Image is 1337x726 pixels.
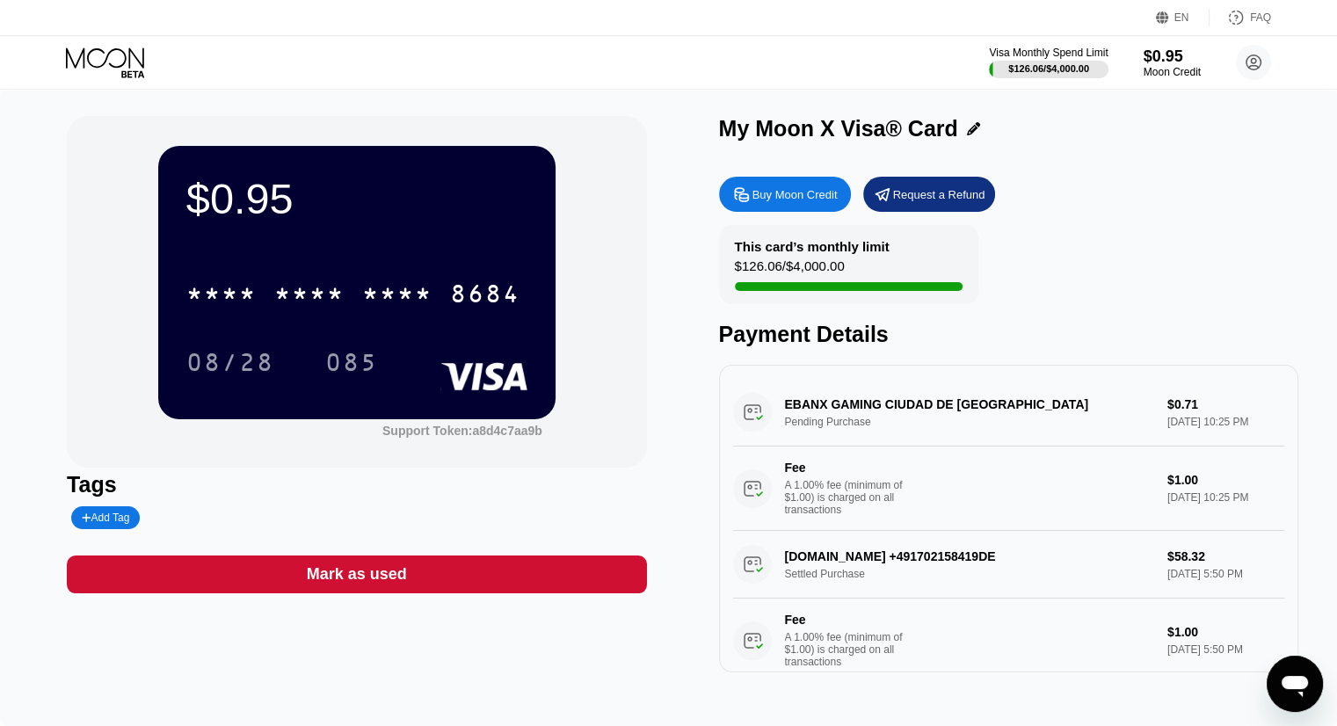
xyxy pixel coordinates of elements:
[82,512,129,524] div: Add Tag
[325,351,378,379] div: 085
[1167,643,1284,656] div: [DATE] 5:50 PM
[863,177,995,212] div: Request a Refund
[733,446,1284,531] div: FeeA 1.00% fee (minimum of $1.00) is charged on all transactions$1.00[DATE] 10:25 PM
[989,47,1108,78] div: Visa Monthly Spend Limit$126.06/$4,000.00
[450,282,520,310] div: 8684
[71,506,140,529] div: Add Tag
[1167,473,1284,487] div: $1.00
[186,351,274,379] div: 08/28
[1174,11,1189,24] div: EN
[1008,63,1089,74] div: $126.06 / $4,000.00
[1167,625,1284,639] div: $1.00
[67,555,646,593] div: Mark as used
[735,258,845,282] div: $126.06 / $4,000.00
[1167,491,1284,504] div: [DATE] 10:25 PM
[1267,656,1323,712] iframe: Button to launch messaging window
[1144,47,1201,78] div: $0.95Moon Credit
[1144,47,1201,66] div: $0.95
[1210,9,1271,26] div: FAQ
[382,424,542,438] div: Support Token: a8d4c7aa9b
[312,340,391,384] div: 085
[785,479,917,516] div: A 1.00% fee (minimum of $1.00) is charged on all transactions
[186,174,527,223] div: $0.95
[382,424,542,438] div: Support Token:a8d4c7aa9b
[735,239,890,254] div: This card’s monthly limit
[719,177,851,212] div: Buy Moon Credit
[752,187,838,202] div: Buy Moon Credit
[1144,66,1201,78] div: Moon Credit
[785,461,908,475] div: Fee
[719,322,1298,347] div: Payment Details
[719,116,958,142] div: My Moon X Visa® Card
[67,472,646,497] div: Tags
[1250,11,1271,24] div: FAQ
[733,599,1284,683] div: FeeA 1.00% fee (minimum of $1.00) is charged on all transactions$1.00[DATE] 5:50 PM
[989,47,1108,59] div: Visa Monthly Spend Limit
[893,187,985,202] div: Request a Refund
[173,340,287,384] div: 08/28
[785,613,908,627] div: Fee
[785,631,917,668] div: A 1.00% fee (minimum of $1.00) is charged on all transactions
[307,564,407,584] div: Mark as used
[1156,9,1210,26] div: EN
